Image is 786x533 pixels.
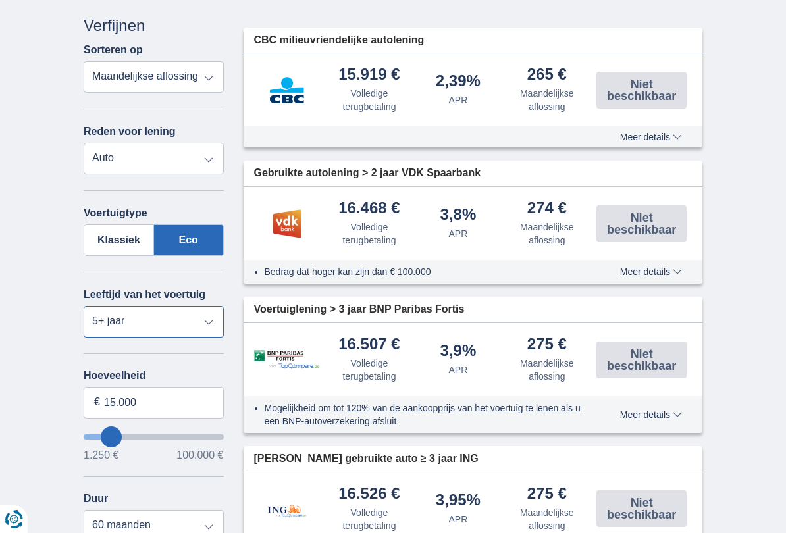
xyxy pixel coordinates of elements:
font: Maandelijkse aflossing [520,507,574,531]
font: Duur [84,493,108,504]
font: 274 € [527,199,567,216]
button: Niet beschikbaar [596,342,687,378]
img: CBC persoonlijke lening [254,74,320,107]
font: 265 € [527,65,567,83]
font: Voertuiglening > 3 jaar BNP Paribas Fortis [254,303,465,315]
img: Persoonlijke lening van VDK bank [254,207,320,240]
font: Klassiek [97,234,140,245]
font: Voertuigtype [84,207,147,218]
button: Meer details [610,409,692,420]
font: Reden voor lening [84,126,176,137]
font: 3,8% [440,205,477,223]
font: 3,9% [440,342,477,359]
font: Eco [178,234,197,245]
font: Gebruikte autolening > 2 jaar VDK Spaarbank [254,167,481,178]
font: 1.250 € [84,449,118,461]
font: 275 € [527,335,567,353]
font: 100.000 € [176,449,223,461]
button: Meer details [610,266,692,277]
font: 16.468 € [338,199,400,216]
font: CBC milieuvriendelijke autolening [254,34,425,45]
font: 16.526 € [338,484,400,502]
font: Volledige terugbetaling [342,88,396,112]
font: 15.919 € [338,65,400,83]
font: Verfijnen [84,16,145,34]
font: 275 € [527,484,567,502]
font: Volledige terugbetaling [342,358,396,382]
font: Meer details [620,409,670,420]
font: Maandelijkse aflossing [520,222,574,245]
font: Volledige terugbetaling [342,222,396,245]
font: Niet beschikbaar [607,211,676,236]
font: Maandelijkse aflossing [520,358,574,382]
font: APR [448,365,467,375]
button: Niet beschikbaar [596,205,687,242]
font: Maandelijkse aflossing [520,88,574,112]
font: Volledige terugbetaling [342,507,396,531]
font: Bedrag dat hoger kan zijn dan € 100.000 [265,266,431,277]
font: APR [448,514,467,524]
font: 2,39% [436,72,481,89]
font: 16.507 € [338,335,400,353]
font: Meer details [620,266,670,277]
font: APR [448,228,467,239]
font: Niet beschikbaar [607,78,676,103]
img: ING persoonlijke lening [254,487,320,531]
font: € [94,396,100,407]
input: willenlenen [84,434,224,440]
font: Niet beschikbaar [607,496,676,521]
font: APR [448,95,467,105]
button: Niet beschikbaar [596,490,687,527]
button: Meer details [610,132,692,142]
button: Niet beschikbaar [596,72,687,109]
font: 3,95% [436,491,481,509]
font: Sorteren op [84,44,143,55]
font: [PERSON_NAME] gebruikte auto ≥ 3 jaar ING [254,453,479,464]
font: Meer details [620,132,670,142]
img: BNP Paribas Fortis persoonlijke lening [254,350,320,369]
font: Hoeveelheid [84,370,145,381]
font: Leeftijd van het voertuig [84,289,205,300]
font: Niet beschikbaar [607,347,676,372]
font: Mogelijkheid om tot 120% van de aankoopprijs van het voertuig te lenen als u een BNP-autoverzeker... [265,403,581,426]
